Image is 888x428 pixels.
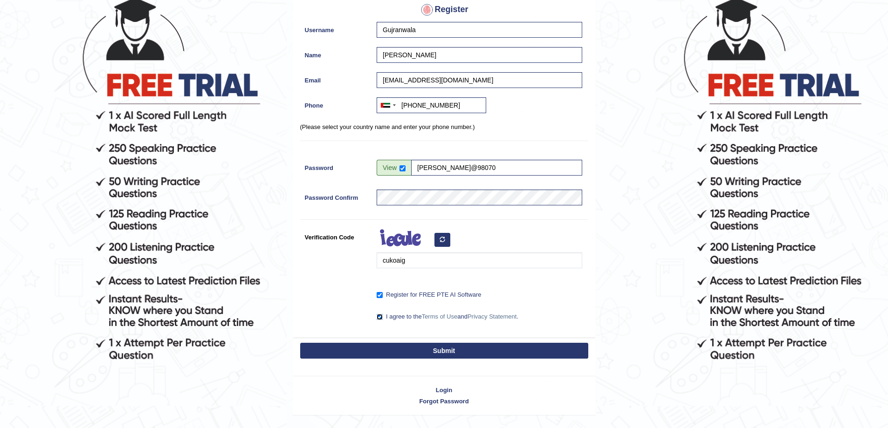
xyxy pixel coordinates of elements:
input: Show/Hide Password [399,165,406,171]
label: Name [300,47,372,60]
a: Login [293,386,595,394]
input: +971 50 123 4567 [377,97,486,113]
input: Register for FREE PTE AI Software [377,292,383,298]
a: Privacy Statement [468,313,517,320]
div: United Arab Emirates (‫الإمارات العربية المتحدة‬‎): +971 [377,98,399,113]
label: Verification Code [300,229,372,242]
label: Username [300,22,372,34]
a: Terms of Use [422,313,458,320]
label: Password Confirm [300,190,372,202]
input: I agree to theTerms of UseandPrivacy Statement. [377,314,383,320]
label: Phone [300,97,372,110]
h4: Register [300,2,588,17]
label: Register for FREE PTE AI Software [377,290,481,299]
label: Email [300,72,372,85]
label: Password [300,160,372,172]
p: (Please select your country name and enter your phone number.) [300,122,588,131]
label: I agree to the and . [377,312,518,321]
button: Submit [300,343,588,359]
a: Forgot Password [293,397,595,406]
